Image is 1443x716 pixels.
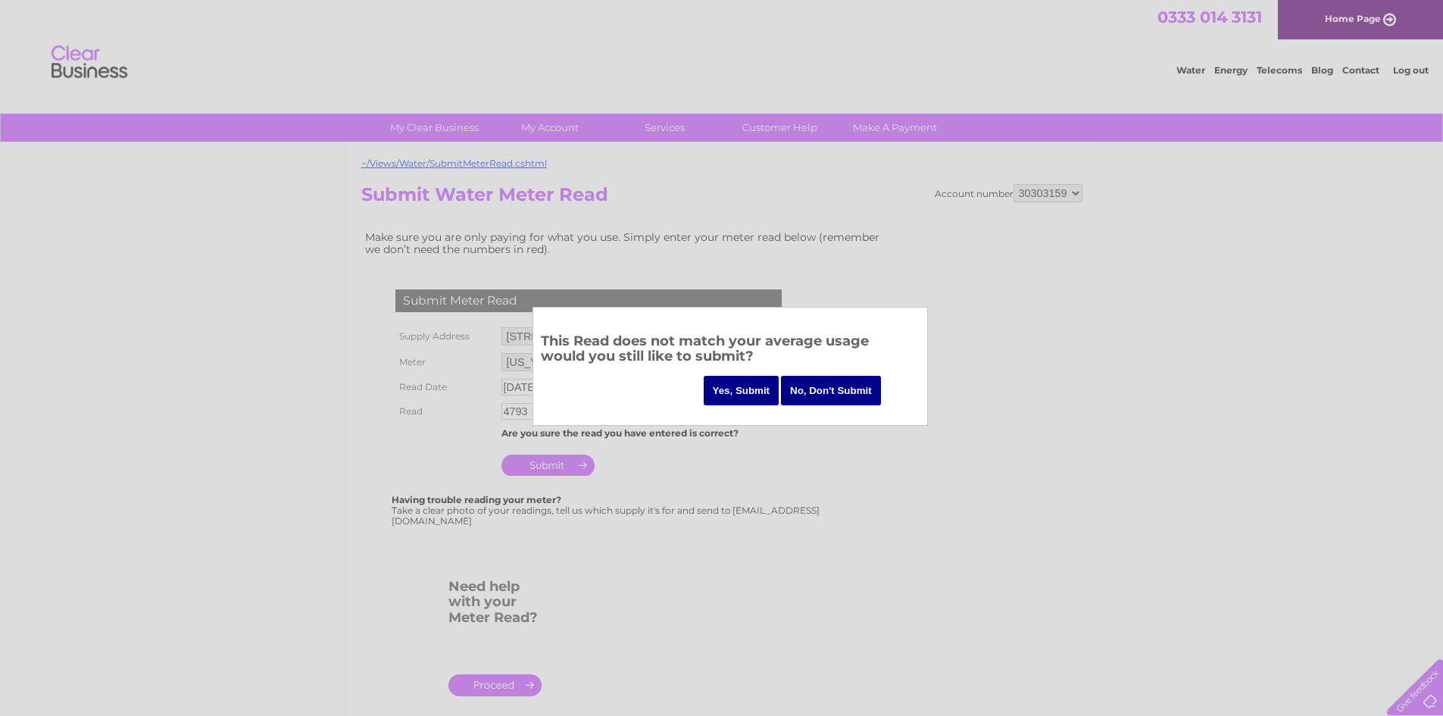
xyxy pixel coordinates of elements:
[1393,64,1429,76] a: Log out
[51,39,128,86] img: logo.png
[781,376,881,405] input: No, Don't Submit
[1157,8,1262,27] a: 0333 014 3131
[1311,64,1333,76] a: Blog
[364,8,1080,73] div: Clear Business is a trading name of Verastar Limited (registered in [GEOGRAPHIC_DATA] No. 3667643...
[541,330,920,372] h3: This Read does not match your average usage would you still like to submit?
[1342,64,1379,76] a: Contact
[704,376,779,405] input: Yes, Submit
[1257,64,1302,76] a: Telecoms
[1176,64,1205,76] a: Water
[1214,64,1248,76] a: Energy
